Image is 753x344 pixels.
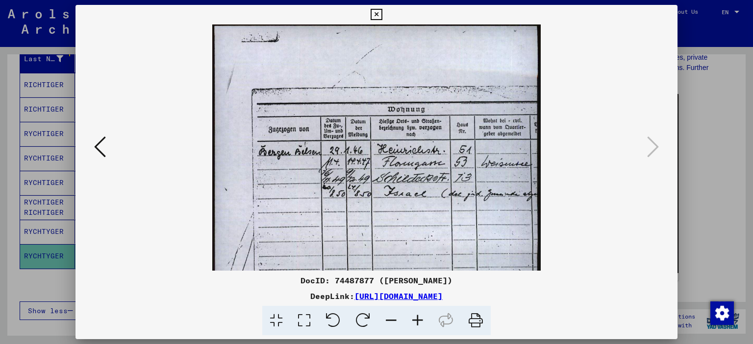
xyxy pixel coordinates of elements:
img: Change consent [710,301,734,325]
div: DocID: 74487877 ([PERSON_NAME]) [75,275,678,286]
div: DeepLink: [75,290,678,302]
a: [URL][DOMAIN_NAME] [354,291,443,301]
div: Change consent [710,301,733,324]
